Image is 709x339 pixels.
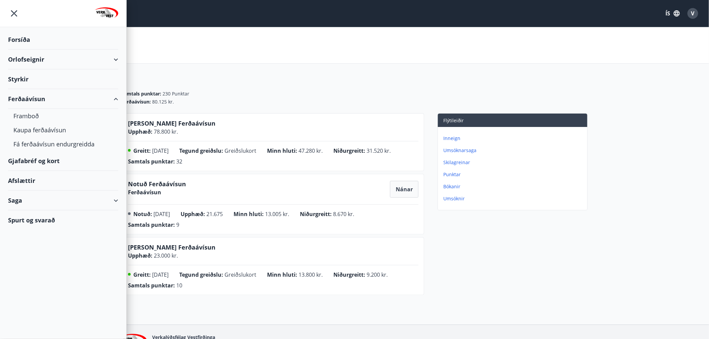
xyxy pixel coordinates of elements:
span: Notuð Ferðaávísun [128,180,186,191]
div: Orlofseignir [8,50,118,69]
span: 8.670 kr. [333,210,354,218]
span: Niðurgreitt : [300,210,332,218]
span: 31.520 kr. [367,147,391,154]
div: Afslættir [8,171,118,191]
span: 80.125 kr. [152,98,174,105]
span: [PERSON_NAME] Ferðaávísun [128,243,215,254]
span: 230 Punktar [163,90,189,97]
span: Minn hluti : [267,147,297,154]
span: [DATE] [152,271,169,278]
span: Flýtileiðir [443,117,464,124]
button: ÍS [662,7,684,19]
div: Styrkir [8,69,118,89]
span: Niðurgreitt : [333,147,365,154]
span: Nánar [396,186,413,193]
span: Ferðaávísun [128,189,161,196]
p: Umsóknir [443,195,585,202]
span: [DATE] [153,210,170,218]
span: 21.675 [206,210,223,218]
span: 10 [176,282,182,289]
div: Kaupa ferðaávísun [13,123,113,137]
div: Forsíða [8,30,118,50]
span: [DATE] [152,147,169,154]
button: menu [8,7,20,19]
p: Umsóknarsaga [443,147,585,154]
span: Greiðslukort [224,147,256,154]
span: Upphæð : [181,210,205,218]
span: Notuð : [133,210,152,218]
span: Minn hluti : [267,271,297,278]
span: Niðurgreitt : [333,271,365,278]
button: V [685,5,701,21]
span: 9.200 kr. [367,271,388,278]
span: V [691,10,695,17]
p: Punktar [443,171,585,178]
span: Greitt : [133,271,151,278]
div: Ferðaávísun [8,89,118,109]
div: Gjafabréf og kort [8,151,118,171]
p: Skilagreinar [443,159,585,166]
span: Tegund greiðslu : [179,271,223,278]
span: Ferðaávísun : [121,98,151,105]
div: Fá ferðaávísun endurgreidda [13,137,113,151]
div: Framboð [13,109,113,123]
span: 9 [176,221,179,228]
span: 47.280 kr. [299,147,323,154]
span: Samtals punktar : [128,221,175,228]
span: 13.800 kr. [299,271,323,278]
span: 13.005 kr. [265,210,289,218]
span: Greitt : [133,147,151,154]
span: Samtals punktar : [128,158,175,165]
span: Greiðslukort [224,271,256,278]
p: Bókanir [443,183,585,190]
span: Upphæð : [128,252,152,259]
div: Saga [8,191,118,210]
span: 78.800 kr. [152,128,178,135]
span: [PERSON_NAME] Ferðaávísun [128,119,215,130]
span: Minn hluti : [234,210,264,218]
span: Samtals punktar : [128,282,175,289]
span: Upphæð : [128,128,152,135]
span: Samtals punktar : [121,90,161,97]
button: Nánar [390,181,418,197]
p: Inneign [443,135,585,142]
span: Tegund greiðslu : [179,147,223,154]
div: Spurt og svarað [8,210,118,230]
img: union_logo [95,7,118,21]
span: 23.000 kr. [152,252,178,259]
span: 32 [176,158,182,165]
